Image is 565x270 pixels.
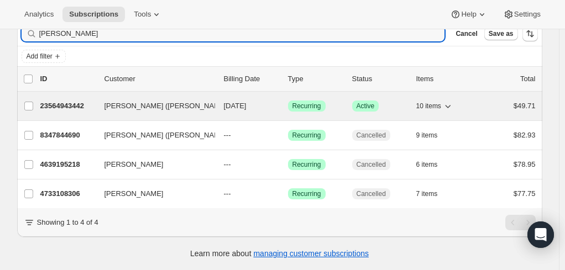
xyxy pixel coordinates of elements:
span: [PERSON_NAME] ([PERSON_NAME]) [104,100,229,112]
p: Billing Date [224,73,279,84]
button: Help [443,7,494,22]
button: [PERSON_NAME] ([PERSON_NAME]) [98,97,208,115]
div: Type [288,73,343,84]
span: Recurring [292,131,321,140]
button: [PERSON_NAME] ([PERSON_NAME]) [98,126,208,144]
span: $49.71 [514,102,536,110]
span: [PERSON_NAME] ([PERSON_NAME]) [104,130,229,141]
span: Save as [489,29,514,38]
p: 23564943442 [40,100,96,112]
button: [PERSON_NAME] [98,156,208,173]
a: managing customer subscriptions [253,249,369,258]
div: 23564943442[PERSON_NAME] ([PERSON_NAME])[DATE]SuccessRecurringSuccessActive10 items$49.71 [40,98,536,114]
div: IDCustomerBilling DateTypeStatusItemsTotal [40,73,536,84]
span: Cancelled [357,160,386,169]
p: Showing 1 to 4 of 4 [37,217,98,228]
div: Items [416,73,472,84]
button: Add filter [22,50,66,63]
span: 7 items [416,189,438,198]
button: [PERSON_NAME] [98,185,208,203]
span: Help [461,10,476,19]
span: Cancelled [357,189,386,198]
p: ID [40,73,96,84]
span: Settings [514,10,541,19]
span: 9 items [416,131,438,140]
button: Tools [127,7,169,22]
span: Tools [134,10,151,19]
button: 7 items [416,186,450,202]
button: 6 items [416,157,450,172]
button: 9 items [416,128,450,143]
div: Open Intercom Messenger [527,221,554,248]
span: 6 items [416,160,438,169]
span: Recurring [292,189,321,198]
input: Filter subscribers [39,26,445,41]
span: Recurring [292,102,321,110]
div: 8347844690[PERSON_NAME] ([PERSON_NAME])---SuccessRecurringCancelled9 items$82.93 [40,128,536,143]
span: $77.75 [514,189,536,198]
button: Save as [484,27,518,40]
button: 10 items [416,98,453,114]
span: [PERSON_NAME] [104,159,164,170]
span: [PERSON_NAME] [104,188,164,199]
span: Add filter [27,52,53,61]
nav: Pagination [505,215,536,230]
span: Cancelled [357,131,386,140]
span: Analytics [24,10,54,19]
button: Subscriptions [62,7,125,22]
span: --- [224,160,231,168]
span: $82.93 [514,131,536,139]
span: Recurring [292,160,321,169]
p: Status [352,73,407,84]
span: --- [224,189,231,198]
button: Sort the results [522,26,538,41]
button: Cancel [451,27,482,40]
span: [DATE] [224,102,247,110]
span: 10 items [416,102,441,110]
p: Total [520,73,535,84]
p: 4639195218 [40,159,96,170]
button: Settings [496,7,547,22]
span: --- [224,131,231,139]
button: Analytics [18,7,60,22]
p: Learn more about [190,248,369,259]
span: Subscriptions [69,10,118,19]
span: $78.95 [514,160,536,168]
div: 4733108306[PERSON_NAME]---SuccessRecurringCancelled7 items$77.75 [40,186,536,202]
p: 4733108306 [40,188,96,199]
p: Customer [104,73,215,84]
div: 4639195218[PERSON_NAME]---SuccessRecurringCancelled6 items$78.95 [40,157,536,172]
p: 8347844690 [40,130,96,141]
span: Cancel [456,29,477,38]
span: Active [357,102,375,110]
